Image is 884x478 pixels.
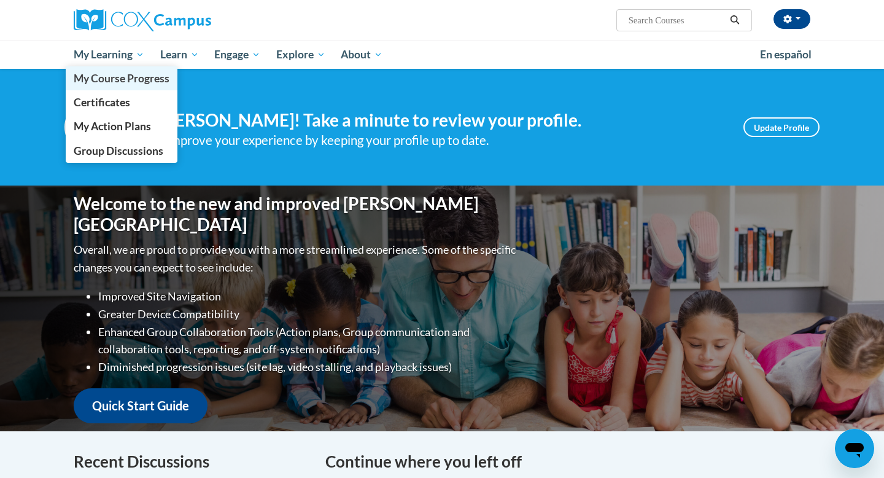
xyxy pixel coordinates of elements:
span: My Action Plans [74,120,151,133]
img: Profile Image [64,100,120,155]
span: My Learning [74,47,144,62]
p: Overall, we are proud to provide you with a more streamlined experience. Some of the specific cha... [74,241,519,276]
a: Quick Start Guide [74,388,207,423]
a: About [333,41,391,69]
li: Greater Device Compatibility [98,305,519,323]
h4: Recent Discussions [74,450,307,474]
button: Account Settings [773,9,810,29]
a: Certificates [66,90,177,114]
a: Group Discussions [66,139,177,163]
span: Learn [160,47,199,62]
span: En español [760,48,812,61]
iframe: Button to launch messaging window [835,429,874,468]
li: Diminished progression issues (site lag, video stalling, and playback issues) [98,358,519,376]
a: My Action Plans [66,114,177,138]
span: Engage [214,47,260,62]
h4: Hi [PERSON_NAME]! Take a minute to review your profile. [138,110,725,131]
a: Cox Campus [74,9,307,31]
img: Cox Campus [74,9,211,31]
span: Certificates [74,96,130,109]
input: Search Courses [627,13,726,28]
span: About [341,47,382,62]
span: My Course Progress [74,72,169,85]
span: Explore [276,47,325,62]
span: Group Discussions [74,144,163,157]
a: Learn [152,41,207,69]
a: Explore [268,41,333,69]
a: Update Profile [743,117,820,137]
button: Search [726,13,744,28]
a: My Course Progress [66,66,177,90]
a: My Learning [66,41,152,69]
h4: Continue where you left off [325,450,810,474]
a: En español [752,42,820,68]
div: Help improve your experience by keeping your profile up to date. [138,130,725,151]
div: Main menu [55,41,829,69]
a: Engage [206,41,268,69]
li: Improved Site Navigation [98,288,519,305]
li: Enhanced Group Collaboration Tools (Action plans, Group communication and collaboration tools, re... [98,323,519,359]
h1: Welcome to the new and improved [PERSON_NAME][GEOGRAPHIC_DATA] [74,194,519,235]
